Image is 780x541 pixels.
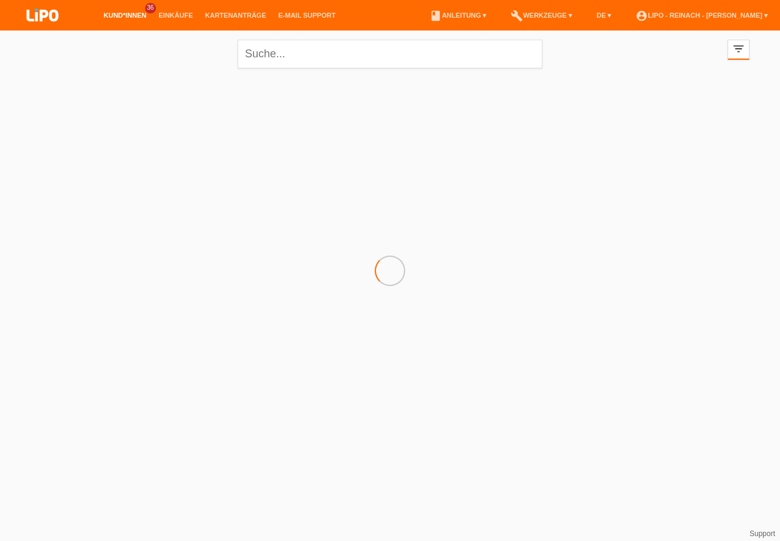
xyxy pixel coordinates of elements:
[145,3,156,13] span: 36
[732,42,745,56] i: filter_list
[152,12,199,19] a: Einkäufe
[505,12,578,19] a: buildWerkzeuge ▾
[97,12,152,19] a: Kund*innen
[629,12,774,19] a: account_circleLIPO - Reinach - [PERSON_NAME] ▾
[199,12,272,19] a: Kartenanträge
[590,12,617,19] a: DE ▾
[430,10,442,22] i: book
[511,10,523,22] i: build
[12,25,73,34] a: LIPO pay
[636,10,648,22] i: account_circle
[272,12,342,19] a: E-Mail Support
[238,40,542,68] input: Suche...
[750,529,775,538] a: Support
[424,12,492,19] a: bookAnleitung ▾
